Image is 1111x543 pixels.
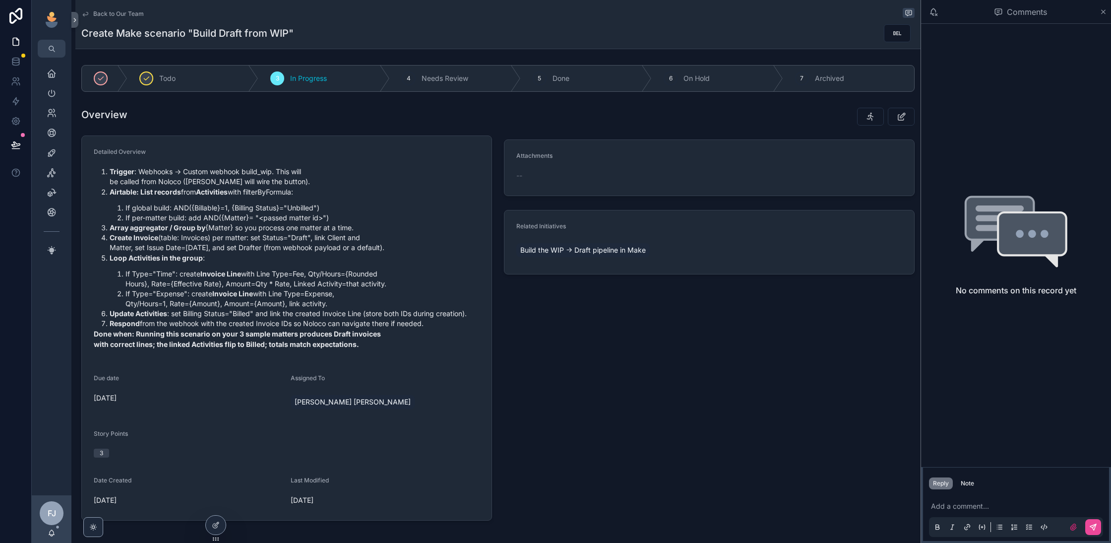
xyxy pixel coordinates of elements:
[125,289,480,309] li: If Type="Expense": create with Line Type=Expense, Qty/Hours=1, Rate={Amount}, Amount={Amount}, li...
[110,254,203,262] strong: Loop Activities in the group
[212,289,253,298] strong: Invoice Line
[815,73,844,83] span: Archived
[516,171,522,181] span: --
[94,330,382,348] strong: Done when: Running this scenario on your 3 sample matters produces Draft invoices with correct li...
[520,245,646,255] span: Build the WIP → Draft pipeline in Make
[669,74,673,82] span: 6
[110,309,167,318] strong: Update Activities
[516,152,553,159] span: Attachments
[290,73,327,83] span: In Progress
[276,74,279,82] span: 3
[94,374,119,382] span: Due date
[929,477,953,489] button: Reply
[32,58,71,272] div: scrollable content
[295,397,411,407] span: [PERSON_NAME] [PERSON_NAME]
[422,73,468,83] span: Needs Review
[957,477,978,489] button: Note
[125,203,480,213] li: If global build: AND({Billable}=1, {Billing Status}="Unbilled")
[110,233,158,242] strong: Create Invoice
[100,449,103,458] div: 3
[110,253,480,263] p: :
[110,223,205,232] strong: Array aggregator / Group by
[110,188,181,196] strong: Airtable: List records
[110,309,480,319] li: : set Billing Status="Billed" and link the created Invoice Line (store both IDs during creation).
[94,430,128,437] span: Story Points
[81,26,294,40] h1: Create Make scenario "Build Draft from WIP"
[553,73,569,83] span: Done
[110,319,480,329] li: from the webhook with the created Invoice IDs so Noloco can navigate there if needed.
[683,73,710,83] span: On Hold
[125,213,480,223] li: If per-matter build: add AND({Matter}= "<passed matter id>")
[81,10,144,18] a: Back to Our Team
[94,495,117,505] p: [DATE]
[125,269,480,289] li: If Type="Time": create with Line Type=Fee, Qty/Hours={Rounded Hours}, Rate={Effective Rate}, Amou...
[200,270,241,278] strong: Invoice Line
[94,476,131,484] span: Date Created
[291,374,325,382] span: Assigned To
[961,479,974,487] div: Note
[538,74,541,82] span: 5
[159,73,176,83] span: Todo
[44,12,60,28] img: App logo
[110,223,480,233] li: {Matter} so you process one matter at a time.
[94,148,146,155] span: Detailed Overview
[48,507,56,519] span: FJ
[93,10,144,18] span: Back to Our Team
[110,319,140,328] strong: Respond
[291,476,329,484] span: Last Modified
[516,243,650,257] a: Build the WIP → Draft pipeline in Make
[81,108,127,122] h1: Overview
[956,284,1076,296] h2: No comments on this record yet
[516,222,566,230] span: Related Initiatives
[407,74,411,82] span: 4
[110,233,480,253] li: (table: Invoices) per matter: set Status="Draft", link Client and Matter, set Issue Date=[DATE], ...
[800,74,803,82] span: 7
[1007,6,1047,18] span: Comments
[110,167,480,187] li: : Webhooks → Custom webhook build_wip. This will be called from Noloco ([PERSON_NAME] will wire t...
[110,167,134,176] strong: Trigger
[291,495,313,505] p: [DATE]
[94,393,283,403] span: [DATE]
[110,187,480,197] p: from with filterByFormula:
[196,188,228,196] strong: Activities
[291,395,415,409] a: [PERSON_NAME] [PERSON_NAME]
